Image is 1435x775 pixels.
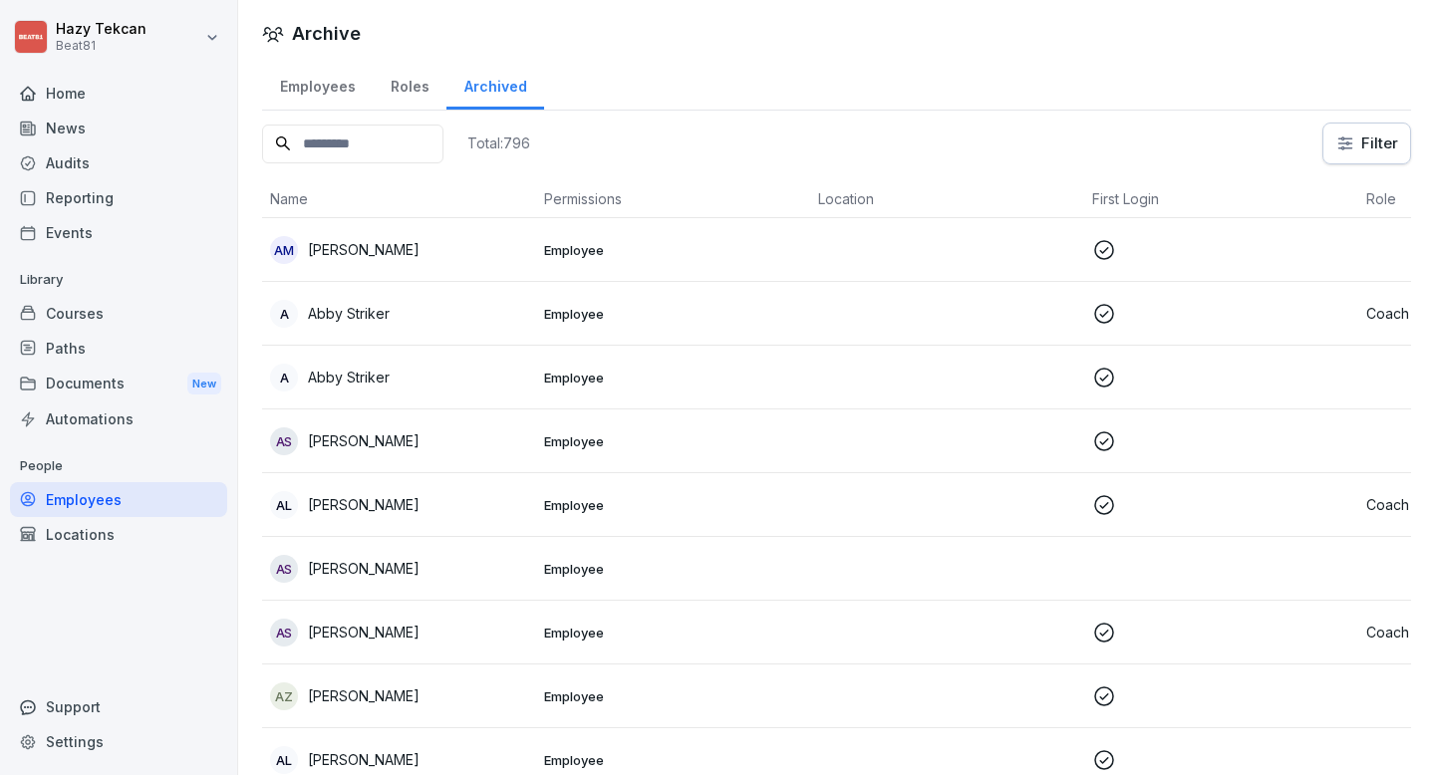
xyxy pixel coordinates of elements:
[373,59,446,110] a: Roles
[10,401,227,436] a: Automations
[10,264,227,296] p: Library
[810,180,1084,218] th: Location
[10,111,227,145] a: News
[10,366,227,402] div: Documents
[10,482,227,517] a: Employees
[10,689,227,724] div: Support
[544,305,802,323] p: Employee
[544,369,802,387] p: Employee
[187,373,221,395] div: New
[270,555,298,583] div: AS
[1084,180,1358,218] th: First Login
[1335,133,1398,153] div: Filter
[308,494,420,515] p: [PERSON_NAME]
[270,746,298,774] div: AL
[308,622,420,643] p: [PERSON_NAME]
[270,236,298,264] div: AM
[308,239,420,260] p: [PERSON_NAME]
[10,450,227,482] p: People
[544,624,802,642] p: Employee
[270,682,298,710] div: AZ
[544,496,802,514] p: Employee
[270,619,298,646] div: AS
[292,20,361,47] h1: Archive
[308,685,420,706] p: [PERSON_NAME]
[544,241,802,259] p: Employee
[308,430,420,451] p: [PERSON_NAME]
[10,180,227,215] a: Reporting
[536,180,810,218] th: Permissions
[544,432,802,450] p: Employee
[10,366,227,402] a: DocumentsNew
[270,491,298,519] div: AL
[544,560,802,578] p: Employee
[10,724,227,759] a: Settings
[262,59,373,110] a: Employees
[1323,124,1410,163] button: Filter
[10,296,227,331] a: Courses
[10,517,227,552] a: Locations
[308,749,420,770] p: [PERSON_NAME]
[270,364,298,391] div: A
[10,145,227,180] a: Audits
[544,751,802,769] p: Employee
[270,300,298,328] div: A
[308,558,420,579] p: [PERSON_NAME]
[10,215,227,250] a: Events
[270,427,298,455] div: AS
[544,687,802,705] p: Employee
[10,331,227,366] a: Paths
[308,303,390,324] p: Abby Striker
[262,180,536,218] th: Name
[308,367,390,387] p: Abby Striker
[56,21,146,38] p: Hazy Tekcan
[10,76,227,111] a: Home
[467,133,530,152] p: Total: 796
[446,59,544,110] a: Archived
[56,39,146,53] p: Beat81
